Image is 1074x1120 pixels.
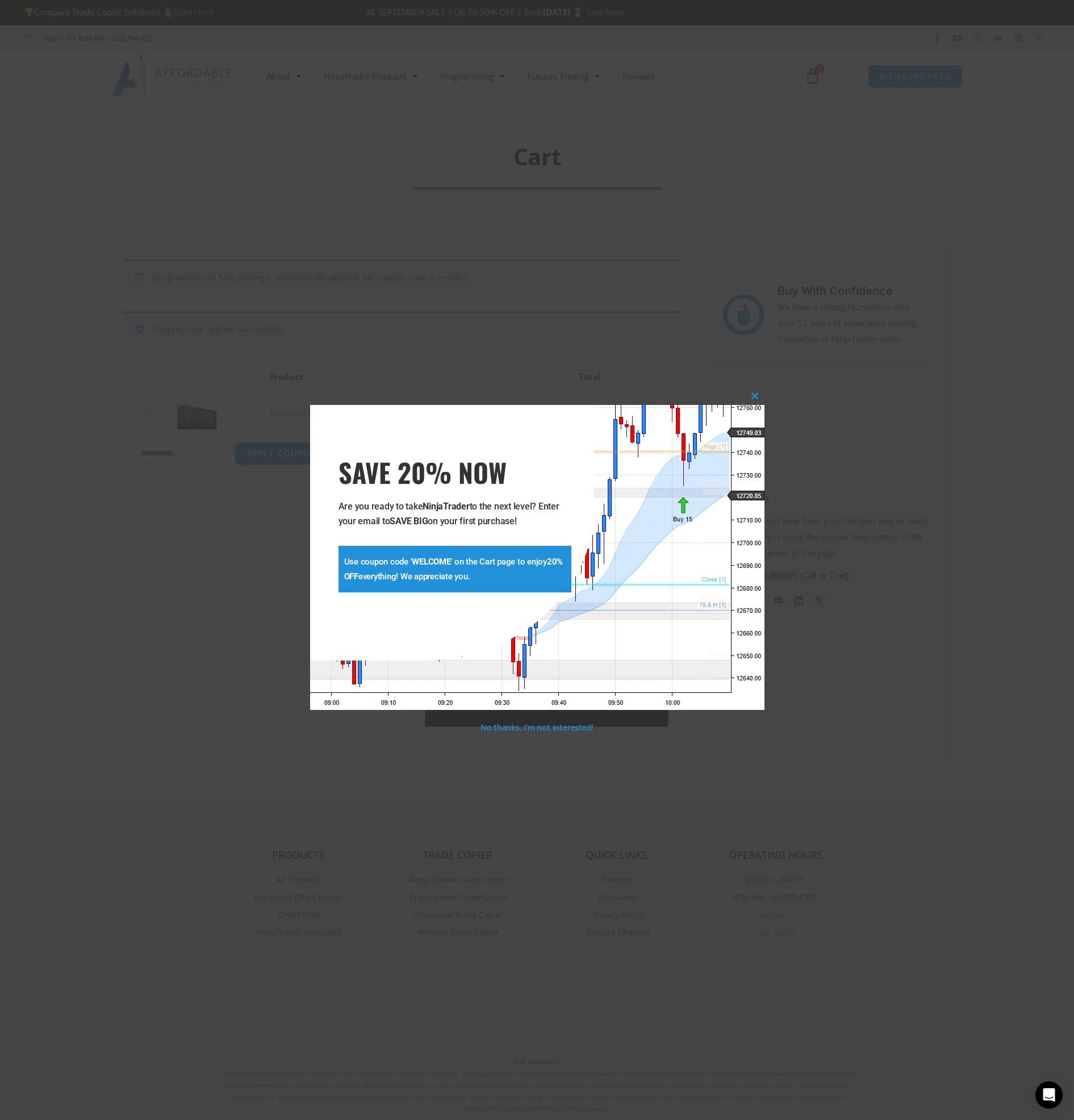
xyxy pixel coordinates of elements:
[480,722,594,733] a: No thanks, I’m not interested!
[1035,1081,1063,1109] div: Open Intercom Messenger
[339,499,571,529] p: Are you ready to take to the next level? Enter your email to on your first purchase!
[344,554,566,584] p: Use coupon code ' ' on the Cart page to enjoy everything! We appreciate you.
[339,456,571,488] h3: SAVE 20% NOW
[344,557,563,582] strong: 20% OFF
[412,557,450,567] strong: WELCOME
[423,501,469,512] strong: NinjaTrader
[390,516,428,526] strong: SAVE BIG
